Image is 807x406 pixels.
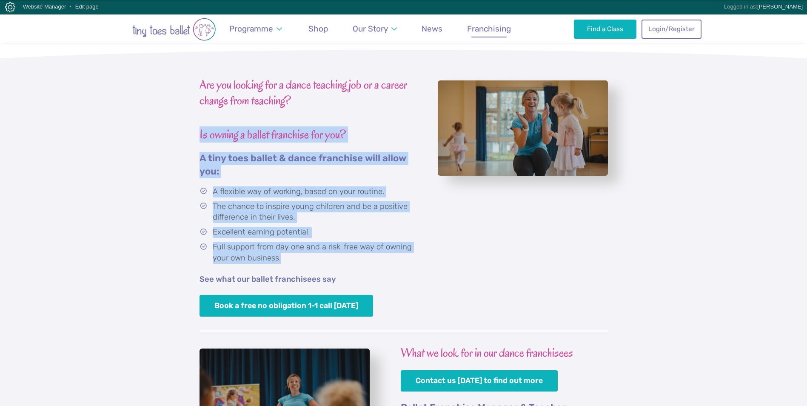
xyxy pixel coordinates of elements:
[757,3,803,10] a: [PERSON_NAME]
[438,80,608,176] a: View full-size image
[200,295,374,317] a: Book a free no obligation 1-1 call [DATE]
[225,19,286,39] a: Programme
[202,227,416,238] li: Excellent earning potential.
[642,20,701,38] a: Login/Register
[305,19,332,39] a: Shop
[308,24,328,34] span: Shop
[463,19,515,39] a: Franchising
[5,2,15,12] img: Copper Bay Digital CMS
[200,127,416,143] h3: Is owning a ballet franchise for you?
[401,370,558,392] a: Contact us [DATE] to find out more
[106,14,242,43] a: Go to home page
[202,201,416,223] li: The chance to inspire young children and be a positive difference in their lives.
[200,77,416,109] h3: Are you looking for a dance teaching job or a career change from teaching?
[724,0,803,13] div: Logged in as:
[353,24,388,34] span: Our Story
[401,345,608,361] h3: What we look for in our dance franchisees
[348,19,401,39] a: Our Story
[574,20,636,38] a: Find a Class
[467,24,511,34] span: Franchising
[202,242,416,264] li: Full support from day one and a risk-free way of owning your own business.
[202,186,416,197] li: A flexible way of working, based on your routine.
[229,24,273,34] span: Programme
[200,275,336,284] a: See what our ballet franchisees say
[418,19,447,39] a: News
[200,152,416,178] p: A tiny toes ballet & dance franchise will allow you:
[23,3,66,10] a: Website Manager
[106,18,242,41] img: tiny toes ballet
[422,24,442,34] span: News
[75,3,99,10] a: Edit page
